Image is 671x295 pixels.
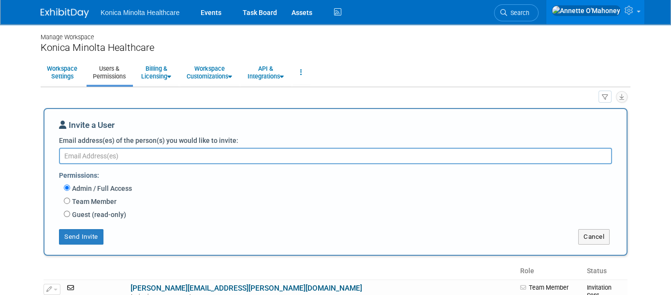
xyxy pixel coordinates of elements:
[70,210,126,219] label: Guest (read-only)
[41,8,89,18] img: ExhibitDay
[70,197,117,206] label: Team Member
[507,9,529,16] span: Search
[578,229,610,245] button: Cancel
[101,9,179,16] span: Konica Minolta Healthcare
[59,136,238,145] label: Email address(es) of the person(s) you would like to invite:
[87,61,132,84] a: Users &Permissions
[70,184,132,193] label: Admin / Full Access
[494,4,539,21] a: Search
[41,24,630,42] div: Manage Workspace
[59,229,103,245] button: Send Invite
[41,42,630,54] div: Konica Minolta Healthcare
[552,5,621,16] img: Annette O'Mahoney
[131,284,362,293] a: [PERSON_NAME][EMAIL_ADDRESS][PERSON_NAME][DOMAIN_NAME]
[135,61,177,84] a: Billing &Licensing
[583,263,627,279] th: Status
[241,61,290,84] a: API &Integrations
[180,61,238,84] a: WorkspaceCustomizations
[41,61,84,84] a: WorkspaceSettings
[59,167,619,183] div: Permissions:
[59,119,612,136] div: Invite a User
[516,263,583,279] th: Role
[520,284,569,291] span: Team Member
